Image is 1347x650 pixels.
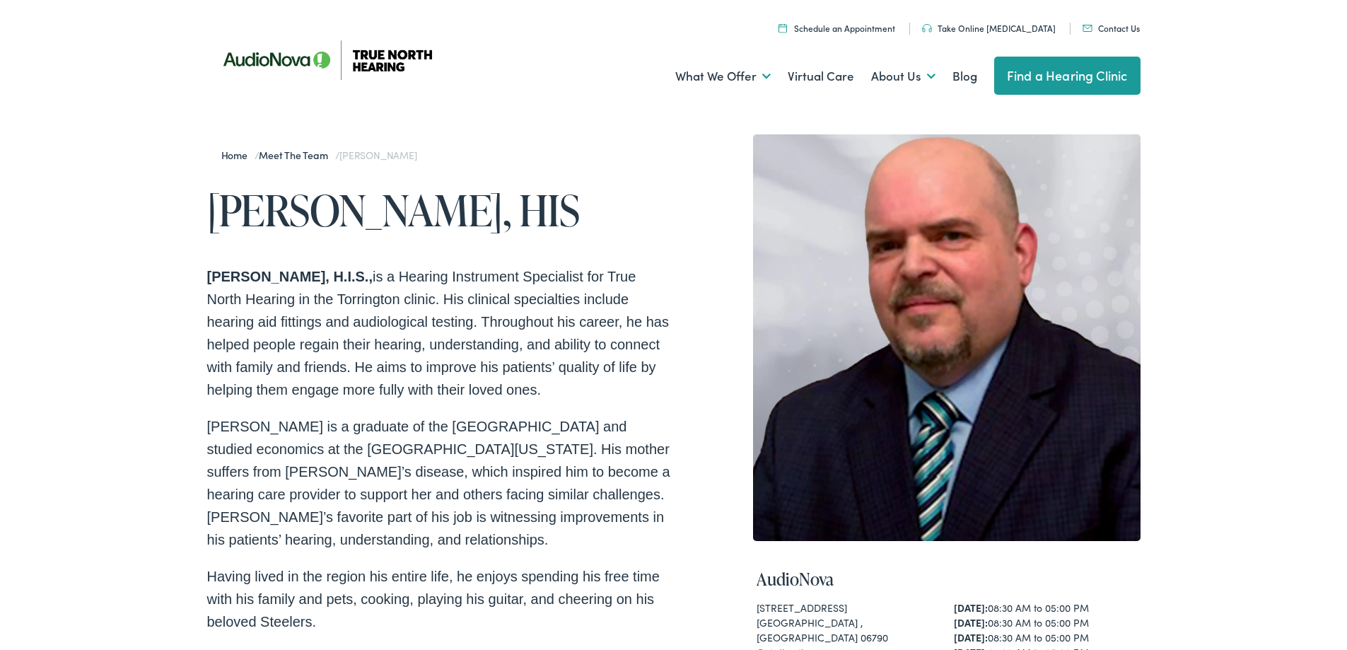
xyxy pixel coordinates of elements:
a: Meet the Team [259,148,334,162]
img: Mail icon in color code ffb348, used for communication purposes [1083,25,1092,32]
a: About Us [871,50,935,103]
a: Virtual Care [788,50,854,103]
a: Home [221,148,255,162]
span: / / [221,148,417,162]
img: Headphones icon in color code ffb348 [922,24,932,33]
a: Contact Us [1083,22,1140,34]
a: What We Offer [675,50,771,103]
p: [PERSON_NAME] is a graduate of the [GEOGRAPHIC_DATA] and studied economics at the [GEOGRAPHIC_DAT... [207,415,674,551]
h4: AudioNova [757,569,1137,590]
a: Find a Hearing Clinic [994,57,1141,95]
strong: [DATE]: [954,600,988,615]
p: Having lived in the region his entire life, he enjoys spending his free time with his family and ... [207,565,674,633]
a: Take Online [MEDICAL_DATA] [922,22,1056,34]
span: [PERSON_NAME] [339,148,416,162]
div: [GEOGRAPHIC_DATA] , [GEOGRAPHIC_DATA] 06790 [757,615,939,645]
strong: [PERSON_NAME], H.I.S., [207,269,373,284]
h1: [PERSON_NAME], HIS [207,187,674,233]
img: Icon symbolizing a calendar in color code ffb348 [779,23,787,33]
div: [STREET_ADDRESS] [757,600,939,615]
strong: [DATE]: [954,630,988,644]
p: is a Hearing Instrument Specialist for True North Hearing in the Torrington clinic. His clinical ... [207,265,674,401]
a: Schedule an Appointment [779,22,895,34]
a: Blog [952,50,977,103]
strong: [DATE]: [954,615,988,629]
